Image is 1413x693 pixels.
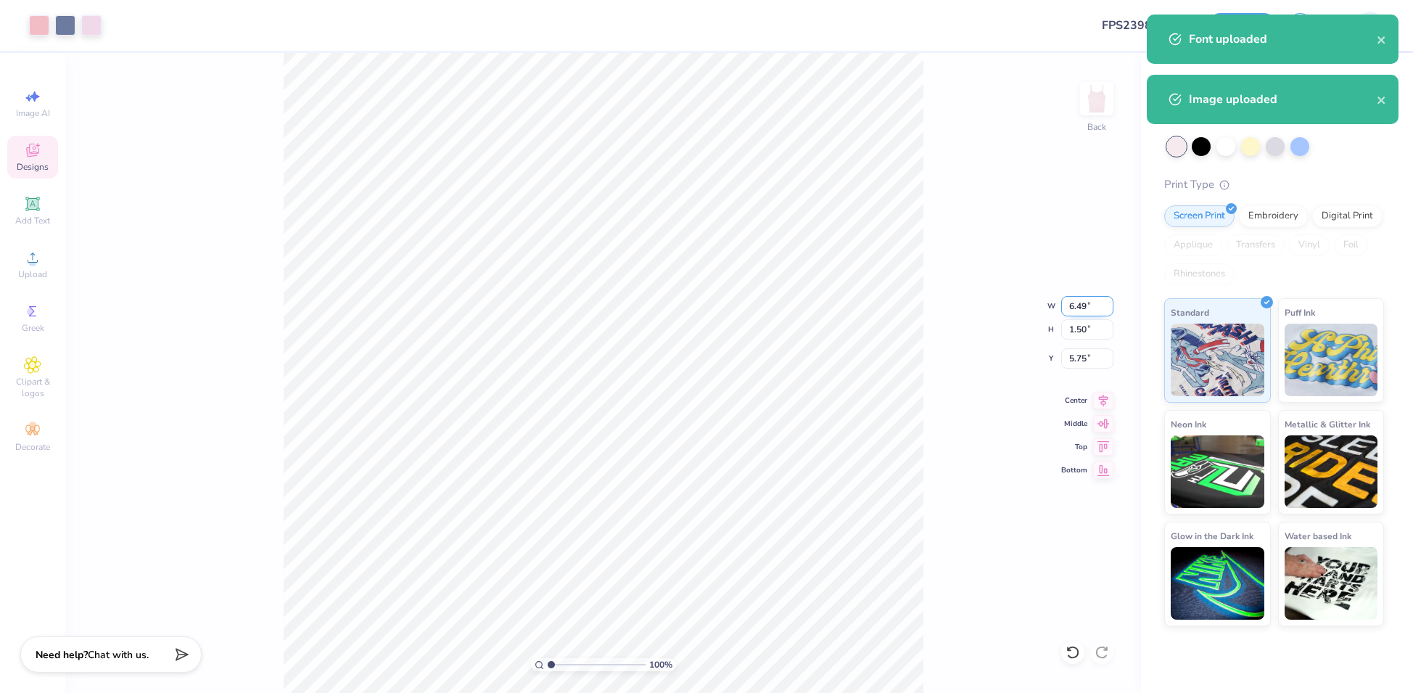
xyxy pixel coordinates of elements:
img: Glow in the Dark Ink [1171,547,1264,620]
div: Foil [1334,234,1368,256]
span: Add Text [15,215,50,226]
div: Embroidery [1239,205,1308,227]
button: close [1377,91,1387,108]
div: Applique [1164,234,1222,256]
img: Puff Ink [1285,324,1378,396]
img: Neon Ink [1171,435,1264,508]
div: Digital Print [1312,205,1383,227]
span: Standard [1171,305,1209,320]
input: Untitled Design [1090,11,1197,40]
div: Transfers [1227,234,1285,256]
span: Top [1061,442,1087,452]
img: Standard [1171,324,1264,396]
span: Metallic & Glitter Ink [1285,417,1370,432]
span: Chat with us. [88,648,149,662]
button: close [1377,30,1387,48]
div: Rhinestones [1164,263,1235,285]
span: Center [1061,395,1087,406]
img: Back [1082,84,1111,113]
span: Clipart & logos [7,376,58,399]
span: Image AI [16,107,50,119]
span: Designs [17,161,49,173]
div: Print Type [1164,176,1384,193]
span: Decorate [15,441,50,453]
img: Metallic & Glitter Ink [1285,435,1378,508]
span: Glow in the Dark Ink [1171,528,1253,544]
span: Water based Ink [1285,528,1351,544]
span: 100 % [649,658,672,671]
div: Back [1087,120,1106,134]
div: Vinyl [1289,234,1330,256]
span: Greek [22,322,44,334]
div: Screen Print [1164,205,1235,227]
span: Puff Ink [1285,305,1315,320]
span: Middle [1061,419,1087,429]
span: Upload [18,268,47,280]
span: Neon Ink [1171,417,1206,432]
strong: Need help? [36,648,88,662]
div: Font uploaded [1189,30,1377,48]
img: Water based Ink [1285,547,1378,620]
span: Bottom [1061,465,1087,475]
div: Image uploaded [1189,91,1377,108]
